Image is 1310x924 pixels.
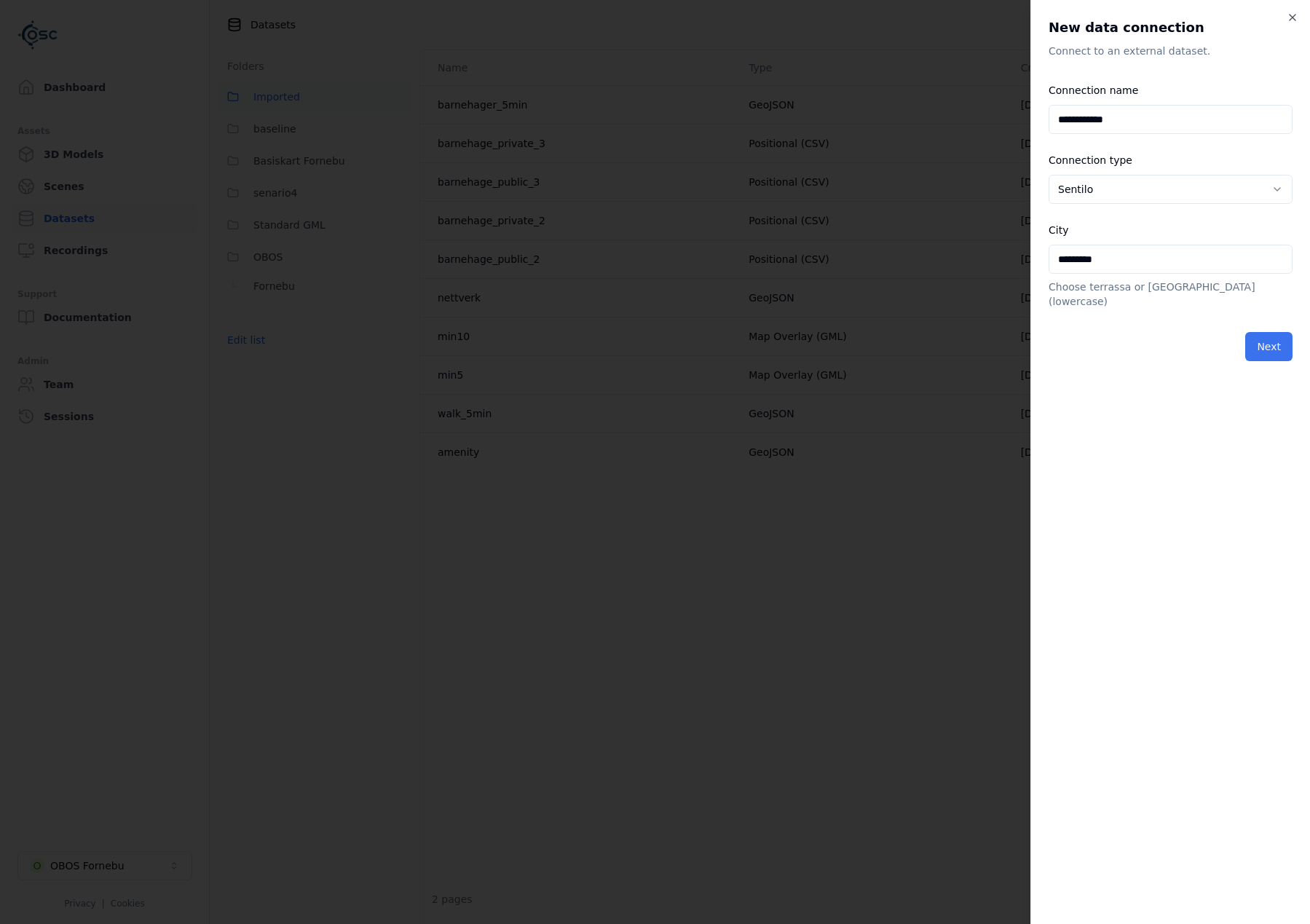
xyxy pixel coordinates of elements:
[1049,224,1068,236] label: City
[1049,84,1138,96] label: Connection name
[1049,154,1132,166] label: Connection type
[1049,44,1293,58] p: Connect to an external dataset.
[1245,332,1293,361] button: Next
[1049,17,1293,38] h2: New data connection
[1049,280,1293,309] p: Choose terrassa or [GEOGRAPHIC_DATA] (lowercase)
